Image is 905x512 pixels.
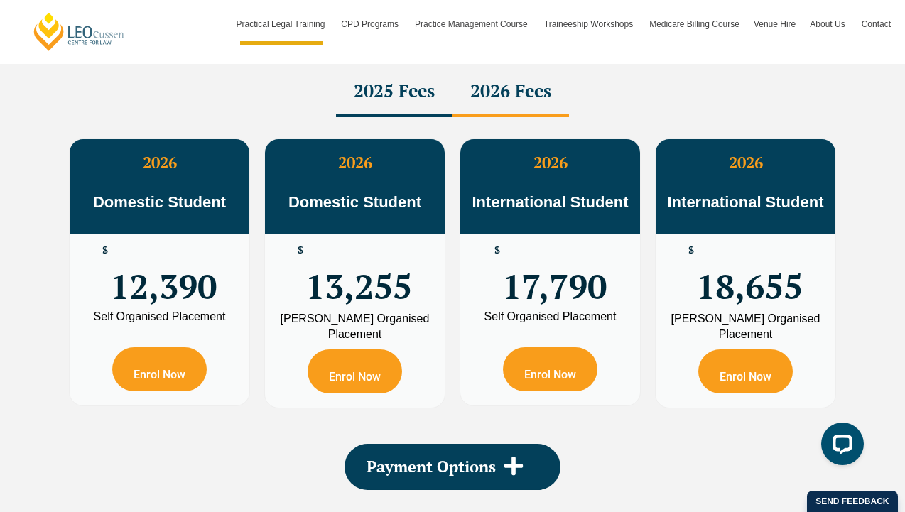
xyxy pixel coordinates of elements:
span: International Student [668,193,824,211]
a: Enrol Now [698,349,793,393]
div: Self Organised Placement [471,311,629,322]
div: 2026 Fees [453,67,569,117]
div: [PERSON_NAME] Organised Placement [276,311,434,342]
span: $ [688,245,694,256]
span: International Student [472,193,629,211]
span: $ [102,245,108,256]
h3: 2026 [460,153,640,172]
iframe: LiveChat chat widget [810,417,869,476]
h3: 2026 [265,153,445,172]
span: 17,790 [502,245,607,300]
a: CPD Programs [334,4,408,45]
span: 13,255 [305,245,412,300]
a: Traineeship Workshops [537,4,642,45]
a: [PERSON_NAME] Centre for Law [32,11,126,52]
div: 2025 Fees [336,67,453,117]
h3: 2026 [656,153,835,172]
a: Practical Legal Training [229,4,335,45]
a: Venue Hire [747,4,803,45]
div: [PERSON_NAME] Organised Placement [666,311,825,342]
span: Domestic Student [93,193,226,211]
a: Practice Management Course [408,4,537,45]
span: Domestic Student [288,193,421,211]
span: $ [494,245,500,256]
span: 18,655 [696,245,803,300]
a: Enrol Now [112,347,207,391]
a: Contact [855,4,898,45]
span: 12,390 [110,245,217,300]
span: Payment Options [367,459,496,474]
a: About Us [803,4,854,45]
div: Self Organised Placement [80,311,239,322]
a: Enrol Now [308,349,402,393]
a: Medicare Billing Course [642,4,747,45]
span: $ [298,245,303,256]
h3: 2026 [70,153,249,172]
a: Enrol Now [503,347,597,391]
